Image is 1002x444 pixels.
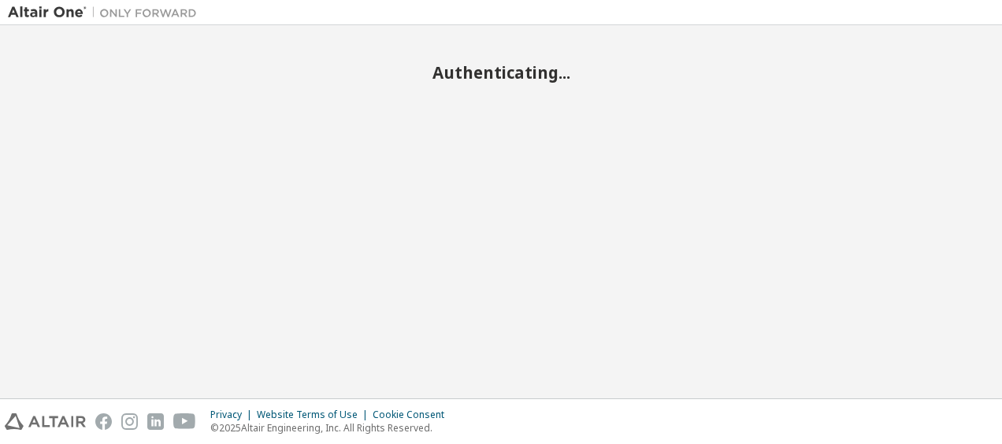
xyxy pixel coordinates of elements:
[8,62,994,83] h2: Authenticating...
[95,413,112,430] img: facebook.svg
[121,413,138,430] img: instagram.svg
[5,413,86,430] img: altair_logo.svg
[8,5,205,20] img: Altair One
[257,409,373,421] div: Website Terms of Use
[210,421,454,435] p: © 2025 Altair Engineering, Inc. All Rights Reserved.
[173,413,196,430] img: youtube.svg
[210,409,257,421] div: Privacy
[147,413,164,430] img: linkedin.svg
[373,409,454,421] div: Cookie Consent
